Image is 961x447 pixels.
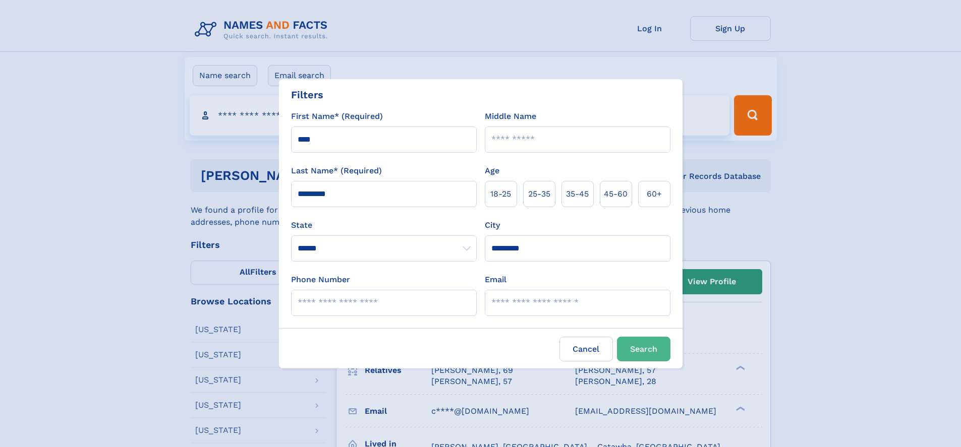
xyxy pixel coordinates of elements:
[485,110,536,122] label: Middle Name
[617,337,670,361] button: Search
[291,165,382,177] label: Last Name* (Required)
[485,219,500,231] label: City
[490,188,511,200] span: 18‑25
[291,87,323,102] div: Filters
[291,274,350,286] label: Phone Number
[566,188,589,200] span: 35‑45
[647,188,662,200] span: 60+
[528,188,550,200] span: 25‑35
[485,274,506,286] label: Email
[559,337,613,361] label: Cancel
[291,219,477,231] label: State
[604,188,628,200] span: 45‑60
[291,110,383,122] label: First Name* (Required)
[485,165,499,177] label: Age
